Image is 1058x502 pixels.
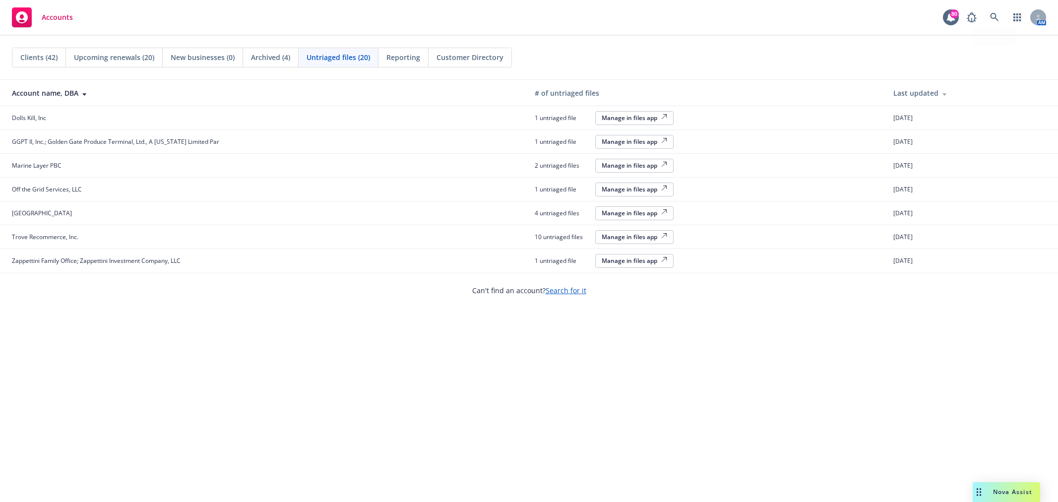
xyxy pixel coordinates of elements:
span: Zappettini Family Office; Zappettini Investment Company, LLC [12,256,181,265]
span: [DATE] [893,185,913,193]
button: Manage in files app [595,230,674,244]
div: Last updated [893,88,1050,98]
div: Manage in files app [602,233,667,241]
span: [DATE] [893,233,913,241]
div: # of untriaged files [535,88,877,98]
span: Off the Grid Services, LLC [12,185,82,193]
div: Manage in files app [602,256,667,265]
button: Manage in files app [595,111,674,125]
span: Nova Assist [993,488,1032,496]
span: [DATE] [893,161,913,170]
span: Can't find an account? [472,285,586,296]
span: 1 untriaged file [535,114,589,122]
div: Manage in files app [602,185,667,193]
span: Archived (4) [251,52,290,63]
a: Search [985,7,1004,27]
div: Account name, DBA [12,88,519,98]
button: Manage in files app [595,206,674,220]
span: [DATE] [893,137,913,146]
button: Manage in files app [595,135,674,149]
span: 2 untriaged files [535,161,589,170]
span: [DATE] [893,114,913,122]
span: [DATE] [893,209,913,217]
span: 1 untriaged file [535,185,589,193]
span: Dolls Kill, Inc [12,114,46,122]
span: GGPT II, Inc.; Golden Gate Produce Terminal, Ltd., A [US_STATE] Limited Par [12,137,219,146]
span: 1 untriaged file [535,256,589,265]
span: Marine Layer PBC [12,161,62,170]
span: Reporting [386,52,420,63]
span: Untriaged files (20) [307,52,370,63]
button: Manage in files app [595,254,674,268]
a: Accounts [8,3,77,31]
a: Search for it [546,286,586,295]
div: 80 [950,9,959,18]
div: Manage in files app [602,161,667,170]
div: Manage in files app [602,114,667,122]
span: 10 untriaged files [535,233,589,241]
button: Manage in files app [595,183,674,196]
span: 4 untriaged files [535,209,589,217]
span: Trove Recommerce, Inc. [12,233,78,241]
button: Manage in files app [595,159,674,173]
span: Accounts [42,13,73,21]
span: New businesses (0) [171,52,235,63]
a: Switch app [1007,7,1027,27]
button: Nova Assist [973,482,1040,502]
span: [GEOGRAPHIC_DATA] [12,209,72,217]
span: 1 untriaged file [535,137,589,146]
span: [DATE] [893,256,913,265]
div: Drag to move [973,482,985,502]
span: Clients (42) [20,52,58,63]
div: Manage in files app [602,137,667,146]
span: Customer Directory [436,52,503,63]
a: Report a Bug [962,7,982,27]
div: Manage in files app [602,209,667,217]
span: Upcoming renewals (20) [74,52,154,63]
